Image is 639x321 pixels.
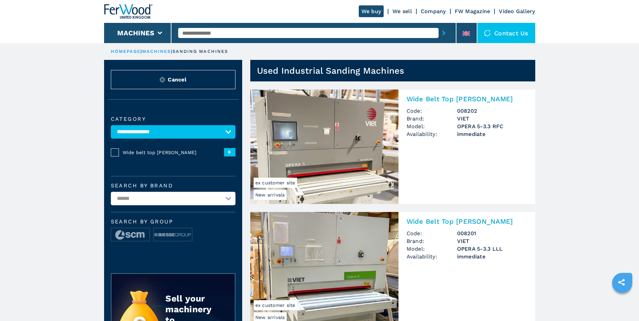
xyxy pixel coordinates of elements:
[439,25,449,41] button: submit-button
[123,149,224,156] span: Wide belt top [PERSON_NAME]
[499,8,535,14] a: Video Gallery
[111,70,235,89] button: ResetCancel
[111,219,235,224] span: Search by group
[160,77,165,82] img: Reset
[154,228,192,242] img: image
[407,95,527,103] h2: Wide Belt Top [PERSON_NAME]
[457,130,527,138] span: immediate
[168,76,186,83] span: Cancel
[407,122,457,130] span: Model:
[254,300,297,310] span: ex customer site
[457,115,527,122] h3: VIET
[407,115,457,122] span: Brand:
[224,148,235,156] span: 8
[407,253,457,260] span: Availability:
[250,90,398,204] img: Wide Belt Top Sanders VIET OPERA 5-3.3 RFC
[172,48,228,55] p: sanding machines
[613,274,630,291] a: sharethis
[359,5,384,17] a: We buy
[254,190,287,200] span: New arrivals
[392,8,412,14] a: We sell
[407,107,457,115] span: Code:
[117,29,154,37] button: Machines
[407,245,457,253] span: Model:
[610,291,634,316] iframe: Chat
[457,122,527,130] h3: OPERA 5-3.3 RFC
[407,130,457,138] span: Availability:
[457,107,527,115] h3: 008202
[140,49,142,54] span: |
[142,49,171,54] a: machines
[457,253,527,260] span: immediate
[457,245,527,253] h3: OPERA 5-3.3 LLL
[111,228,150,242] img: image
[111,183,235,188] label: Search by brand
[455,8,490,14] a: FW Magazine
[250,90,535,204] a: Wide Belt Top Sanders VIET OPERA 5-3.3 RFCNew arrivalsex customer siteWide Belt Top [PERSON_NAME]...
[254,178,297,188] span: ex customer site
[111,116,235,122] label: Category
[457,237,527,245] h3: VIET
[484,30,491,36] img: Contact us
[104,4,153,19] img: Ferwood
[171,49,172,54] span: |
[407,237,457,245] span: Brand:
[457,229,527,237] h3: 008201
[407,217,527,225] h2: Wide Belt Top [PERSON_NAME]
[407,229,457,237] span: Code:
[111,49,141,54] a: HOMEPAGE
[421,8,446,14] a: Company
[477,23,535,43] div: Contact us
[257,65,405,76] h1: Used Industrial Sanding Machines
